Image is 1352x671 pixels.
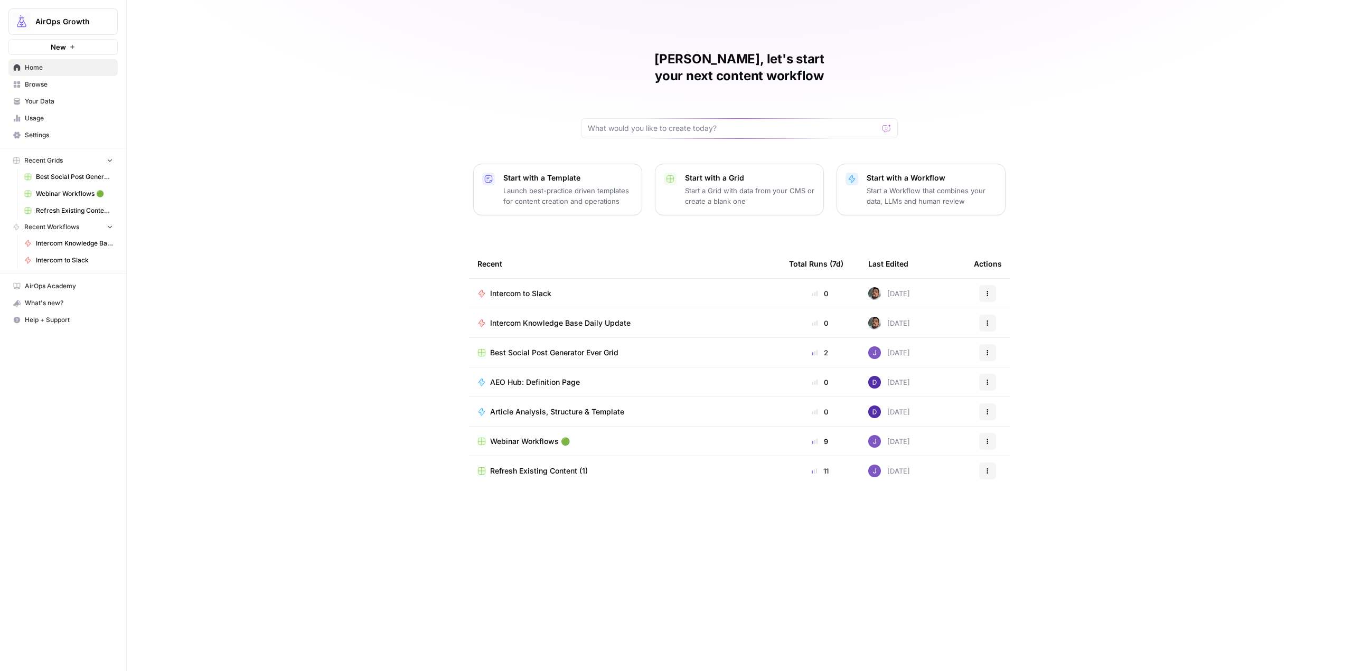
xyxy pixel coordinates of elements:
[490,436,570,447] span: Webinar Workflows 🟢
[8,153,118,168] button: Recent Grids
[36,172,113,182] span: Best Social Post Generator Ever Grid
[25,281,113,291] span: AirOps Academy
[25,80,113,89] span: Browse
[581,51,898,84] h1: [PERSON_NAME], let's start your next content workflow
[473,164,642,215] button: Start with a TemplateLaunch best-practice driven templates for content creation and operations
[20,168,118,185] a: Best Social Post Generator Ever Grid
[503,173,633,183] p: Start with a Template
[25,114,113,123] span: Usage
[685,173,815,183] p: Start with a Grid
[868,465,881,477] img: ubsf4auoma5okdcylokeqxbo075l
[25,97,113,106] span: Your Data
[8,311,118,328] button: Help + Support
[36,189,113,199] span: Webinar Workflows 🟢
[477,466,772,476] a: Refresh Existing Content (1)
[588,123,878,134] input: What would you like to create today?
[868,249,908,278] div: Last Edited
[868,376,910,389] div: [DATE]
[477,377,772,388] a: AEO Hub: Definition Page
[8,93,118,110] a: Your Data
[25,315,113,325] span: Help + Support
[490,318,631,328] span: Intercom Knowledge Base Daily Update
[789,436,851,447] div: 9
[477,347,772,358] a: Best Social Post Generator Ever Grid
[477,318,772,328] a: Intercom Knowledge Base Daily Update
[25,130,113,140] span: Settings
[20,185,118,202] a: Webinar Workflows 🟢
[477,407,772,417] a: Article Analysis, Structure & Template
[868,346,881,359] img: ubsf4auoma5okdcylokeqxbo075l
[868,405,881,418] img: 6clbhjv5t98vtpq4yyt91utag0vy
[8,59,118,76] a: Home
[868,346,910,359] div: [DATE]
[51,42,66,52] span: New
[8,76,118,93] a: Browse
[867,173,997,183] p: Start with a Workflow
[868,465,910,477] div: [DATE]
[837,164,1006,215] button: Start with a WorkflowStart a Workflow that combines your data, LLMs and human review
[868,287,881,300] img: u93l1oyz1g39q1i4vkrv6vz0p6p4
[789,318,851,328] div: 0
[490,288,551,299] span: Intercom to Slack
[789,407,851,417] div: 0
[8,219,118,235] button: Recent Workflows
[868,317,881,329] img: u93l1oyz1g39q1i4vkrv6vz0p6p4
[8,295,118,311] button: What's new?
[868,317,910,329] div: [DATE]
[655,164,824,215] button: Start with a GridStart a Grid with data from your CMS or create a blank one
[24,222,79,232] span: Recent Workflows
[8,278,118,295] a: AirOps Academy
[36,239,113,248] span: Intercom Knowledge Base Daily Update
[789,347,851,358] div: 2
[503,185,633,206] p: Launch best-practice driven templates for content creation and operations
[490,377,580,388] span: AEO Hub: Definition Page
[867,185,997,206] p: Start a Workflow that combines your data, LLMs and human review
[789,249,843,278] div: Total Runs (7d)
[24,156,63,165] span: Recent Grids
[789,466,851,476] div: 11
[685,185,815,206] p: Start a Grid with data from your CMS or create a blank one
[35,16,99,27] span: AirOps Growth
[789,377,851,388] div: 0
[8,127,118,144] a: Settings
[8,110,118,127] a: Usage
[477,288,772,299] a: Intercom to Slack
[12,12,31,31] img: AirOps Growth Logo
[36,206,113,215] span: Refresh Existing Content (1)
[490,347,618,358] span: Best Social Post Generator Ever Grid
[868,287,910,300] div: [DATE]
[36,256,113,265] span: Intercom to Slack
[20,202,118,219] a: Refresh Existing Content (1)
[20,235,118,252] a: Intercom Knowledge Base Daily Update
[789,288,851,299] div: 0
[490,466,588,476] span: Refresh Existing Content (1)
[477,436,772,447] a: Webinar Workflows 🟢
[25,63,113,72] span: Home
[477,249,772,278] div: Recent
[9,295,117,311] div: What's new?
[8,39,118,55] button: New
[20,252,118,269] a: Intercom to Slack
[868,405,910,418] div: [DATE]
[974,249,1002,278] div: Actions
[868,376,881,389] img: 6clbhjv5t98vtpq4yyt91utag0vy
[868,435,910,448] div: [DATE]
[868,435,881,448] img: ubsf4auoma5okdcylokeqxbo075l
[8,8,118,35] button: Workspace: AirOps Growth
[490,407,624,417] span: Article Analysis, Structure & Template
